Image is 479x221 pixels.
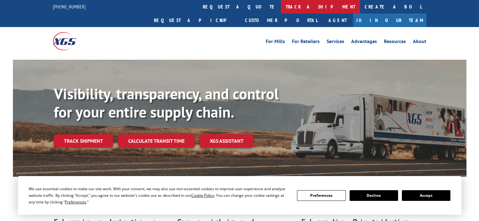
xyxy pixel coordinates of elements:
a: Calculate transit time [118,134,195,148]
a: Customer Portal [240,14,322,27]
button: Accept [402,190,450,201]
a: [PHONE_NUMBER] [53,3,86,10]
a: Resources [384,39,406,46]
a: Advantages [351,39,377,46]
div: We use essential cookies to make our site work. With your consent, we may also use non-essential ... [29,185,289,205]
button: Preferences [297,190,345,201]
a: For Retailers [292,39,320,46]
a: Services [327,39,344,46]
a: Track shipment [54,134,113,147]
a: About [413,39,426,46]
a: Request a pickup [149,14,240,27]
b: Visibility, transparency, and control for your entire supply chain. [54,84,279,122]
span: Cookie Policy [191,193,214,198]
a: XGS ASSISTANT [200,134,254,148]
button: Decline [350,190,398,201]
div: Cookie Consent Prompt [18,176,461,215]
span: Preferences [65,199,86,205]
a: For Mills [266,39,285,46]
a: Agent [322,14,353,27]
a: Join Our Team [353,14,426,27]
